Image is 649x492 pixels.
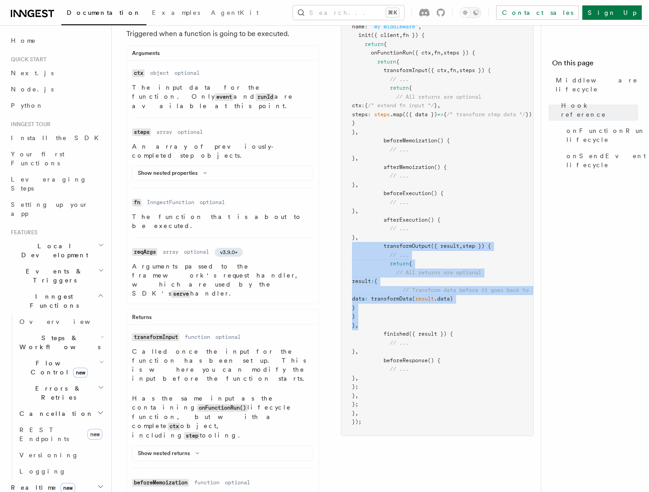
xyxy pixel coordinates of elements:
[138,169,210,177] button: Show nested properties
[11,201,88,217] span: Setting up your app
[563,148,638,173] a: onSendEvent lifecycle
[87,429,102,440] span: new
[434,102,437,109] span: }
[390,225,409,232] span: // ...
[197,404,247,412] code: onFunctionRun()
[352,102,361,109] span: ctx
[293,5,404,20] button: Search...⌘K
[399,32,402,38] span: ,
[7,121,50,128] span: Inngest tour
[16,314,106,330] a: Overview
[396,94,481,100] span: // All returns are optional
[361,102,365,109] span: :
[178,128,203,136] dd: optional
[434,164,447,170] span: () {
[185,333,210,341] dd: function
[352,401,358,407] span: };
[127,314,319,325] div: Returns
[567,126,645,144] span: onFunctionRun lifecycle
[7,130,106,146] a: Install the SDK
[552,72,638,97] a: Middleware lifecycle
[184,432,200,440] code: step
[374,278,377,284] span: {
[7,263,106,288] button: Events & Triggers
[126,27,319,40] p: Triggered when a function is going to be executed.
[412,296,415,302] span: (
[132,248,157,256] code: reqArgs
[415,296,434,302] span: result
[355,234,358,241] span: ,
[355,348,358,355] span: ,
[390,199,409,205] span: // ...
[437,111,443,118] span: =>
[384,41,387,47] span: {
[7,97,106,114] a: Python
[7,229,37,236] span: Features
[563,123,638,148] a: onFunctionRun lifecycle
[352,129,355,135] span: }
[174,69,200,77] dd: optional
[352,120,355,126] span: }
[412,50,431,56] span: ({ ctx
[431,50,434,56] span: ,
[73,368,88,378] span: new
[132,212,313,230] p: The function that is about to be executed.
[16,447,106,463] a: Versioning
[132,333,179,341] code: transformInput
[447,111,526,118] span: /* transform step data */
[582,5,642,20] a: Sign Up
[371,23,418,30] span: "My Middleware"
[16,355,106,380] button: Flow Controlnew
[526,111,532,118] span: })
[352,234,355,241] span: }
[352,278,371,284] span: result
[431,190,443,196] span: () {
[11,69,54,77] span: Next.js
[402,287,554,293] span: // Transform data before it goes back to Inngest
[371,32,399,38] span: ({ client
[7,292,97,310] span: Inngest Functions
[390,111,402,118] span: .map
[384,67,428,73] span: transformInput
[396,269,481,276] span: // All returns are optional
[371,296,412,302] span: transformData
[358,32,371,38] span: init
[215,333,241,341] dd: optional
[384,137,437,144] span: beforeMemoization
[7,267,98,285] span: Events & Triggers
[384,357,428,364] span: beforeResponse
[225,479,250,486] dd: optional
[11,150,64,167] span: Your first Functions
[443,111,447,118] span: {
[168,423,180,430] code: ctx
[7,314,106,479] div: Inngest Functions
[434,296,453,302] span: .data)
[459,67,491,73] span: steps }) {
[11,36,36,45] span: Home
[256,93,274,101] code: runId
[428,67,447,73] span: ({ ctx
[496,5,579,20] a: Contact sales
[447,67,450,73] span: ,
[386,8,399,17] kbd: ⌘K
[355,410,358,416] span: ,
[355,208,358,214] span: ,
[11,86,54,93] span: Node.js
[390,340,409,346] span: // ...
[384,164,434,170] span: afterMemoization
[371,50,412,56] span: onFunctionRun
[456,67,459,73] span: ,
[443,50,475,56] span: steps }) {
[390,173,409,179] span: // ...
[206,3,264,24] a: AgentKit
[132,394,313,440] p: Has the same input as the containing lifecycle function, but with a complete object, including to...
[7,56,46,63] span: Quick start
[16,463,106,479] a: Logging
[352,208,355,214] span: }
[352,410,355,416] span: }
[16,380,106,405] button: Errors & Retries
[384,217,428,223] span: afterExecution
[19,426,69,442] span: REST Endpoints
[460,7,481,18] button: Toggle dark mode
[19,451,79,459] span: Versioning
